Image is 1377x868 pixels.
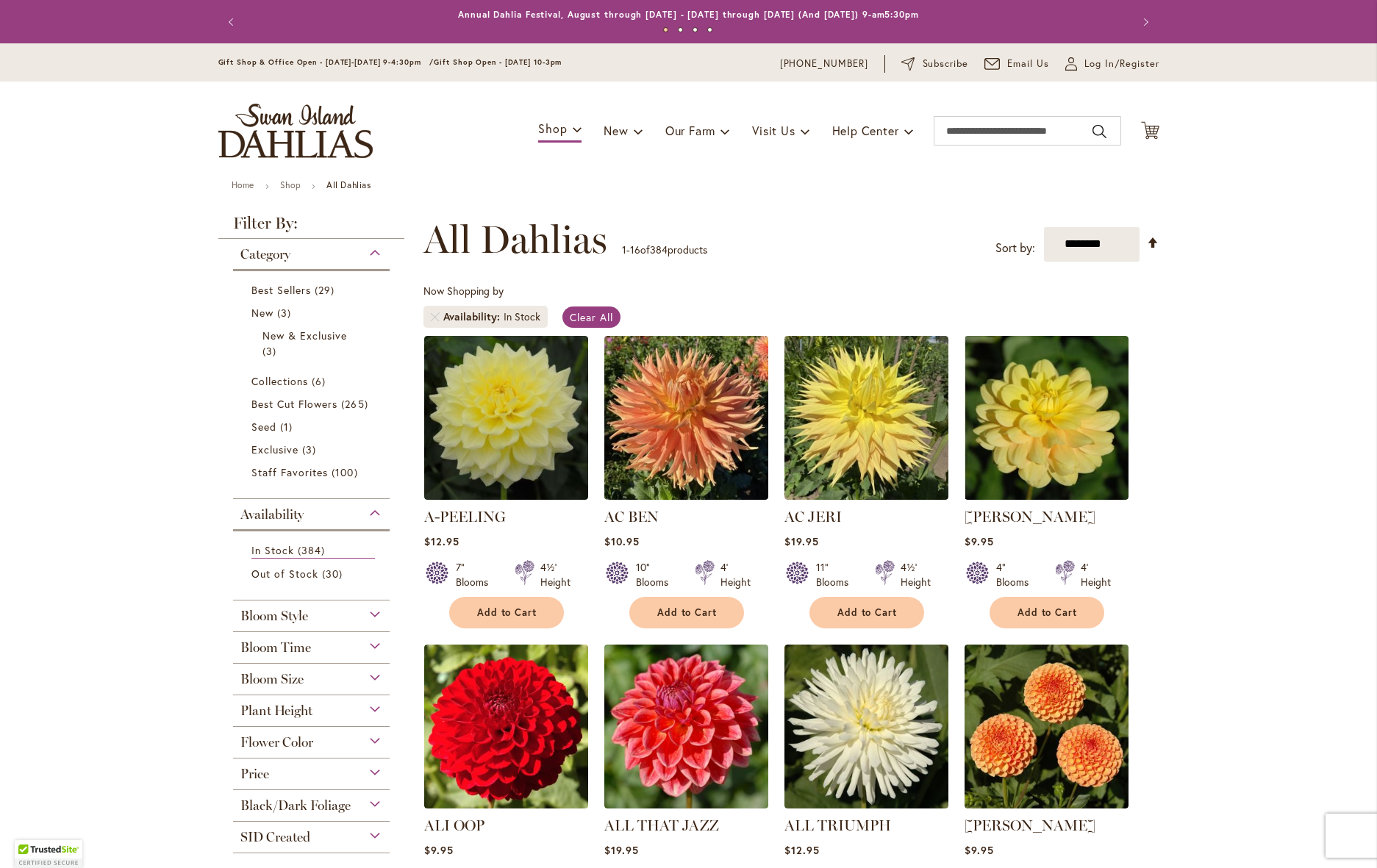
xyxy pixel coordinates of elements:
span: Gift Shop & Office Open - [DATE]-[DATE] 9-4:30pm / [218,57,434,67]
a: Home [232,179,254,190]
a: [PERSON_NAME] [965,817,1095,834]
a: New [251,305,376,320]
span: Gift Shop Open - [DATE] 10-3pm [434,57,562,67]
span: Our Farm [665,123,715,138]
a: New &amp; Exclusive [262,328,365,359]
span: Category [240,246,290,262]
span: Add to Cart [657,606,718,619]
span: $9.95 [424,843,454,857]
div: 11" Blooms [816,560,857,589]
span: Subscribe [923,57,969,71]
span: 265 [341,396,371,412]
span: Email Us [1007,57,1049,71]
span: $9.95 [965,843,994,857]
span: Add to Cart [837,606,898,619]
a: AMBER QUEEN [965,797,1129,811]
a: ALL THAT JAZZ [604,817,719,834]
div: In Stock [504,309,540,324]
span: $12.95 [784,843,820,857]
button: 3 of 4 [693,27,698,32]
span: Collections [251,374,309,388]
button: Add to Cart [990,597,1104,628]
a: Log In/Register [1065,57,1159,71]
span: 30 [322,566,346,581]
span: 384 [298,542,329,558]
span: New & Exclusive [262,329,348,342]
span: 1 [622,243,626,257]
span: Exclusive [251,442,298,456]
span: Bloom Style [240,608,308,624]
span: Bloom Size [240,671,304,687]
div: 4" Blooms [996,560,1037,589]
img: AHOY MATEY [965,336,1129,500]
a: Best Cut Flowers [251,396,376,412]
a: Remove Availability In Stock [431,312,440,321]
button: Previous [218,7,248,37]
img: AMBER QUEEN [965,645,1129,808]
span: 100 [332,465,361,480]
span: Out of Stock [251,567,319,581]
span: Now Shopping by [423,284,504,298]
a: ALL TRIUMPH [784,797,948,811]
span: 3 [302,442,320,457]
a: A-PEELING [424,508,506,526]
span: $10.95 [604,534,640,548]
span: Clear All [570,310,613,324]
a: Shop [280,179,301,190]
span: $19.95 [604,843,639,857]
span: New [251,306,273,320]
button: Next [1130,7,1159,37]
a: Subscribe [901,57,968,71]
label: Sort by: [995,234,1035,262]
button: Add to Cart [449,597,564,628]
button: 4 of 4 [707,27,712,32]
span: 6 [312,373,329,389]
a: Email Us [984,57,1049,71]
span: Shop [538,121,567,136]
a: ALI OOP [424,817,484,834]
button: 1 of 4 [663,27,668,32]
p: - of products [622,238,707,262]
span: 16 [630,243,640,257]
div: 4' Height [1081,560,1111,589]
img: AC Jeri [784,336,948,500]
button: Add to Cart [629,597,744,628]
a: [PHONE_NUMBER] [780,57,869,71]
span: In Stock [251,543,294,557]
div: 10" Blooms [636,560,677,589]
a: AHOY MATEY [965,489,1129,503]
div: 4½' Height [901,560,931,589]
button: Add to Cart [809,597,924,628]
span: Visit Us [752,123,795,138]
a: Best Sellers [251,282,376,298]
span: Best Cut Flowers [251,397,338,411]
a: Staff Favorites [251,465,376,480]
a: AC Jeri [784,489,948,503]
span: Best Sellers [251,283,312,297]
a: Annual Dahlia Festival, August through [DATE] - [DATE] through [DATE] (And [DATE]) 9-am5:30pm [458,9,919,20]
span: $12.95 [424,534,459,548]
a: store logo [218,104,373,158]
span: Black/Dark Foliage [240,797,351,814]
a: ALL TRIUMPH [784,817,891,834]
a: Clear All [562,306,620,328]
span: Help Center [832,123,899,138]
span: $19.95 [784,534,819,548]
span: Staff Favorites [251,465,329,479]
span: Plant Height [240,703,312,719]
span: 1 [280,419,296,434]
a: ALI OOP [424,797,588,811]
a: Exclusive [251,442,376,457]
a: A-Peeling [424,489,588,503]
div: 7" Blooms [456,560,497,589]
a: Out of Stock 30 [251,566,376,581]
img: ALI OOP [424,645,588,808]
span: Add to Cart [1017,606,1078,619]
span: 384 [650,243,668,257]
span: All Dahlias [423,218,607,262]
span: Availability [443,309,504,324]
a: AC BEN [604,508,659,526]
span: Availability [240,506,304,523]
img: AC BEN [604,336,768,500]
span: SID Created [240,829,310,845]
